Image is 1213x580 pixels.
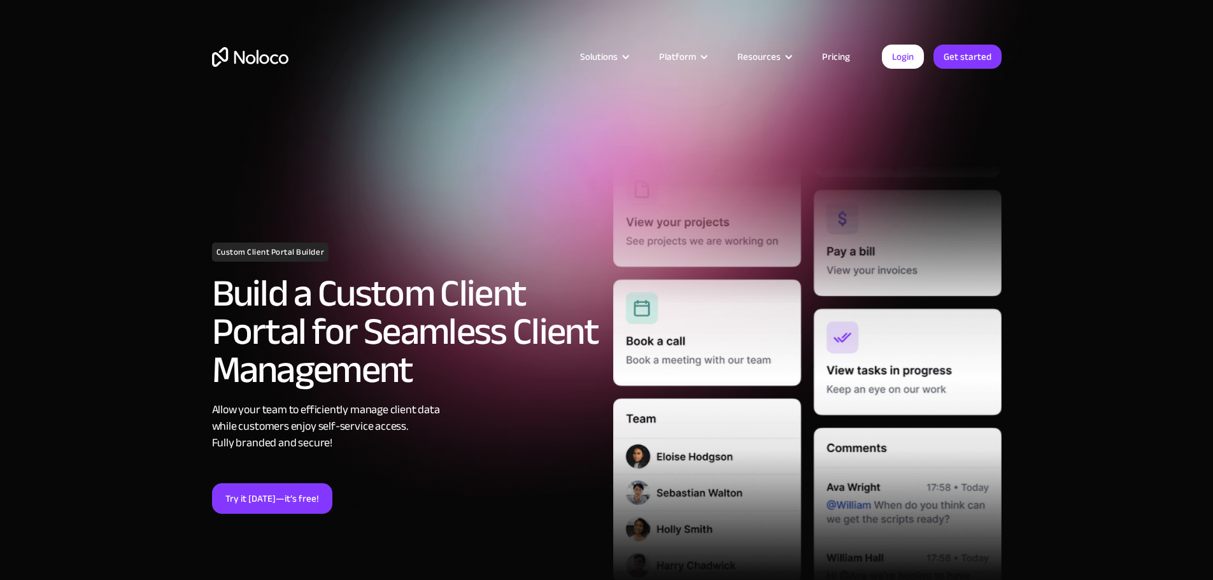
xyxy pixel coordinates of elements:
[721,48,806,65] div: Resources
[212,402,600,451] div: Allow your team to efficiently manage client data while customers enjoy self-service access. Full...
[212,47,288,67] a: home
[580,48,618,65] div: Solutions
[564,48,643,65] div: Solutions
[659,48,696,65] div: Platform
[737,48,781,65] div: Resources
[212,243,329,262] h1: Custom Client Portal Builder
[643,48,721,65] div: Platform
[882,45,924,69] a: Login
[806,48,866,65] a: Pricing
[212,274,600,389] h2: Build a Custom Client Portal for Seamless Client Management
[212,483,332,514] a: Try it [DATE]—it’s free!
[933,45,1002,69] a: Get started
